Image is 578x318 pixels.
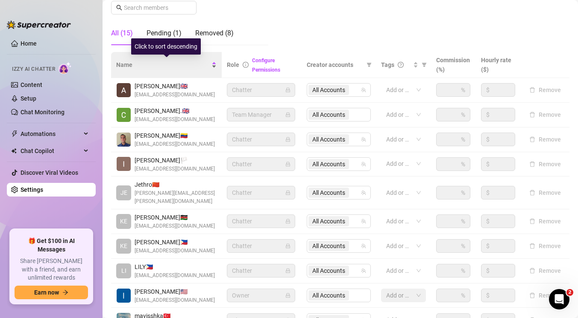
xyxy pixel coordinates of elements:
span: Role [227,61,239,68]
span: All Accounts [312,266,345,275]
span: [PERSON_NAME]. 🇬🇧 [135,106,215,116]
span: Chatter [232,215,290,228]
span: filter [367,62,372,67]
img: Ishan Sharma [117,157,131,171]
img: Cherry Berry [117,108,131,122]
span: All Accounts [308,216,349,226]
img: lisamarie quintana [117,289,131,303]
span: Earn now [34,289,59,296]
span: [PERSON_NAME] 🇬🇧 [135,81,215,91]
div: Pending (1) [147,28,182,38]
span: filter [365,58,373,71]
span: Team Manager [232,108,290,121]
img: AI Chatter [59,62,72,74]
span: arrow-right [62,289,68,295]
span: [EMAIL_ADDRESS][DOMAIN_NAME] [135,296,215,304]
div: Click to sort descending [131,38,201,55]
span: [EMAIL_ADDRESS][DOMAIN_NAME] [135,91,215,99]
button: Remove [526,266,564,276]
span: question-circle [398,62,404,68]
span: lock [285,219,290,224]
span: filter [420,58,428,71]
span: team [361,219,366,224]
th: Hourly rate ($) [476,52,521,78]
span: team [361,87,366,93]
span: lock [285,243,290,249]
img: Chat Copilot [11,148,17,154]
span: [EMAIL_ADDRESS][DOMAIN_NAME] [135,116,215,124]
span: Chatter [232,133,290,146]
th: Name [111,52,222,78]
span: [PERSON_NAME] 🇺🇸 [135,287,215,296]
span: info-circle [243,62,249,68]
span: team [361,162,366,167]
span: Name [116,60,210,69]
button: Remove [526,188,564,198]
span: [PERSON_NAME] 🇻🇪 [135,131,215,140]
span: [EMAIL_ADDRESS][DOMAIN_NAME] [135,247,215,255]
span: [EMAIL_ADDRESS][DOMAIN_NAME] [135,222,215,230]
a: Settings [21,186,43,193]
span: Izzy AI Chatter [12,65,55,73]
span: All Accounts [312,135,345,144]
span: team [361,137,366,142]
button: Remove [526,241,564,251]
span: Chatter [232,240,290,252]
span: [PERSON_NAME][EMAIL_ADDRESS][PERSON_NAME][DOMAIN_NAME] [135,189,217,205]
div: Removed (8) [195,28,234,38]
button: Remove [526,159,564,169]
span: filter [422,62,427,67]
span: Chatter [232,186,290,199]
iframe: Intercom live chat [549,289,569,309]
span: Automations [21,127,81,141]
span: lock [285,190,290,195]
span: All Accounts [308,241,349,251]
span: All Accounts [308,188,349,198]
button: Remove [526,216,564,226]
span: [EMAIL_ADDRESS][DOMAIN_NAME] [135,140,215,148]
span: All Accounts [308,266,349,276]
span: 🎁 Get $100 in AI Messages [15,237,88,254]
span: [PERSON_NAME] 🇰🇪 [135,213,215,222]
span: LI [121,266,126,275]
span: Tags [381,60,394,69]
span: [EMAIL_ADDRESS][DOMAIN_NAME] [135,272,215,280]
img: logo-BBDzfeDw.svg [7,20,71,29]
div: All (15) [111,28,133,38]
span: lock [285,162,290,167]
a: Configure Permissions [252,58,280,73]
span: [PERSON_NAME] 🇵🇭 [135,237,215,247]
span: All Accounts [312,159,345,169]
span: All Accounts [312,217,345,226]
a: Discover Viral Videos [21,169,78,176]
span: All Accounts [308,134,349,145]
a: Home [21,40,37,47]
span: team [361,243,366,249]
span: lock [285,87,290,93]
span: team [361,190,366,195]
button: Earn nowarrow-right [15,286,88,299]
span: All Accounts [308,85,349,95]
span: JE [120,188,127,197]
span: lock [285,293,290,298]
span: lock [285,137,290,142]
span: KE [120,241,127,251]
button: Remove [526,290,564,301]
span: Chatter [232,84,290,96]
span: Chat Copilot [21,144,81,158]
a: Setup [21,95,36,102]
span: Chatter [232,158,290,171]
span: All Accounts [312,241,345,251]
span: lock [285,268,290,273]
a: Content [21,81,42,88]
span: All Accounts [312,85,345,95]
span: Chatter [232,264,290,277]
a: Chat Monitoring [21,109,65,116]
span: 2 [566,289,573,296]
img: Augustina Asante [117,83,131,97]
span: search [116,5,122,11]
span: LILY 🇵🇭 [135,262,215,272]
span: All Accounts [312,188,345,197]
button: Remove [526,134,564,145]
span: [EMAIL_ADDRESS][DOMAIN_NAME] [135,165,215,173]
